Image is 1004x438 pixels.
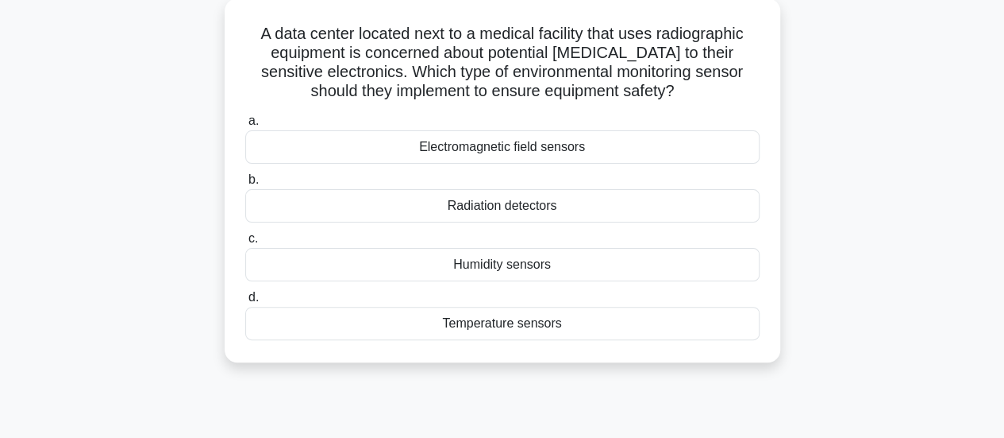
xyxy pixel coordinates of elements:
span: b. [248,172,259,186]
div: Humidity sensors [245,248,760,281]
div: Temperature sensors [245,307,760,340]
span: a. [248,114,259,127]
span: d. [248,290,259,304]
div: Electromagnetic field sensors [245,130,760,164]
div: Radiation detectors [245,189,760,223]
span: c. [248,231,258,245]
h5: A data center located next to a medical facility that uses radiographic equipment is concerned ab... [244,24,761,102]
